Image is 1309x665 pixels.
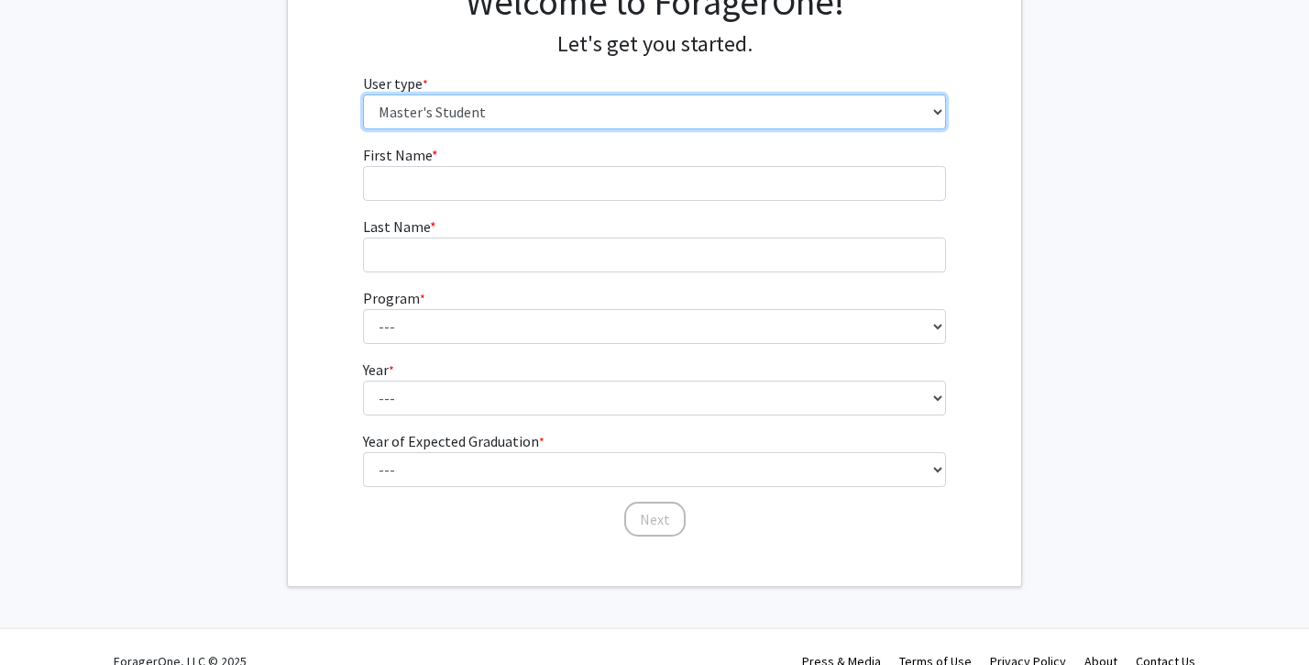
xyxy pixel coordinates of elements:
h4: Let's get you started. [363,31,947,58]
label: User type [363,72,428,94]
span: Last Name [363,217,430,236]
label: Year of Expected Graduation [363,430,544,452]
label: Year [363,359,394,381]
label: Program [363,287,425,309]
button: Next [624,502,686,537]
span: First Name [363,146,432,164]
iframe: Chat [14,582,78,651]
